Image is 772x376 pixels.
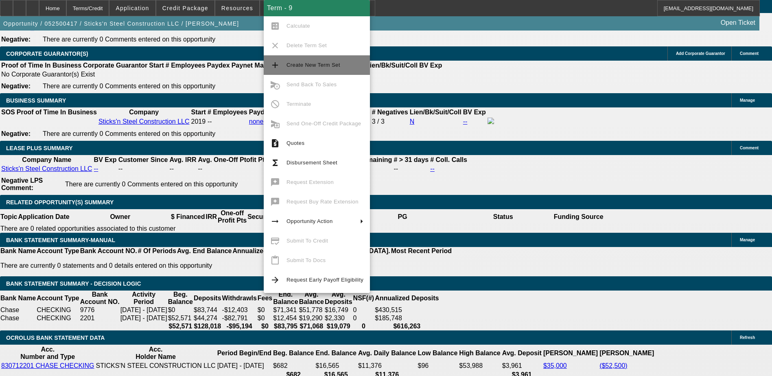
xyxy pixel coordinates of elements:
b: # > 31 days [394,156,429,163]
a: -- [94,165,98,172]
th: 0 [353,322,375,330]
span: -- [208,118,212,125]
th: Annualized Deposits [374,291,439,306]
td: CHECKING [36,306,80,314]
b: Start [149,62,164,69]
span: OCROLUS BANK STATEMENT DATA [6,334,105,341]
td: STICKS'N STEEL CONSTRUCTION LLC [96,362,216,370]
td: $2,330 [324,314,353,322]
td: -- [118,165,168,173]
b: Negative: [1,36,31,43]
span: There are currently 0 Comments entered on this opportunity [65,181,238,188]
b: Start [191,109,206,116]
td: $682 [273,362,314,370]
th: [PERSON_NAME] [543,345,598,361]
th: $616,263 [374,322,439,330]
td: 0 [353,314,375,322]
td: $83,744 [193,306,222,314]
button: Credit Package [156,0,214,16]
td: CHECKING [36,314,80,322]
b: Paydex [207,62,230,69]
td: 2201 [80,314,120,322]
th: Low Balance [418,345,458,361]
td: $0 [257,314,273,322]
th: Avg. End Balance [177,247,232,255]
span: Opportunity / 052500417 / Sticks'n Steel Construction LLC / [PERSON_NAME] [3,20,239,27]
th: Activity Period [120,291,168,306]
td: $12,454 [273,314,298,322]
span: There are currently 0 Comments entered on this opportunity [43,83,215,90]
th: Proof of Time In Business [1,61,82,70]
button: Actions [260,0,295,16]
th: Acc. Holder Name [96,345,216,361]
th: Deposits [193,291,222,306]
b: BV Exp [419,62,442,69]
span: Add Corporate Guarantor [676,51,725,56]
a: none [249,118,264,125]
th: Fees [257,291,273,306]
td: -- [198,165,271,173]
th: Avg. Deposit [502,345,542,361]
div: 3 / 3 [372,118,408,125]
a: Sticks'n Steel Construction LLC [1,165,92,172]
b: BV Exp [463,109,486,116]
b: Percentile [339,109,370,116]
a: $35,000 [543,362,567,369]
span: There are currently 0 Comments entered on this opportunity [43,130,215,137]
th: -$95,194 [222,322,257,330]
b: Company [129,109,159,116]
span: BUSINESS SUMMARY [6,97,66,104]
th: Proof of Time In Business [16,108,97,116]
th: Account Type [36,291,80,306]
td: $44,274 [193,314,222,322]
th: PG [352,209,453,225]
th: $52,571 [168,322,193,330]
span: Opportunity Action [286,218,333,224]
span: Quotes [286,140,304,146]
span: Refresh [740,335,755,340]
th: # Of Periods [138,247,177,255]
img: facebook-icon.png [488,118,494,124]
button: Application [109,0,155,16]
b: Negative: [1,130,31,137]
th: $128,018 [193,322,222,330]
span: BANK STATEMENT SUMMARY-MANUAL [6,237,115,243]
b: # Employees [208,109,247,116]
th: Application Date [17,209,70,225]
b: Negative: [1,83,31,90]
th: End. Balance [273,291,298,306]
span: Comment [740,146,759,150]
th: Period Begin/End [217,345,272,361]
b: Lien/Bk/Suit/Coll [410,109,461,116]
td: $0 [257,306,273,314]
td: -- [393,165,429,173]
th: Account Type [36,247,80,255]
a: N [410,118,415,125]
th: Avg. Daily Balance [358,345,417,361]
td: $11,376 [358,362,417,370]
td: 9776 [80,306,120,314]
th: Owner [70,209,171,225]
th: Beg. Balance [273,345,314,361]
b: BV Exp [94,156,117,163]
td: $71,341 [273,306,298,314]
b: Lien/Bk/Suit/Coll [366,62,418,69]
td: [DATE] - [DATE] [120,306,168,314]
mat-icon: functions [270,158,280,168]
b: Paydex [249,109,272,116]
td: 0 [353,306,375,314]
a: 830712201 CHASE CHECKING [1,362,94,369]
span: LEASE PLUS SUMMARY [6,145,73,151]
th: Status [453,209,553,225]
th: Funding Source [553,209,604,225]
td: -- [169,165,197,173]
a: Open Ticket [717,16,759,30]
th: Acc. Number and Type [1,345,95,361]
b: Paynet Master Score [232,62,295,69]
b: Negative LPS Comment: [1,177,43,191]
td: [DATE] - [DATE] [217,362,272,370]
div: $185,748 [375,315,439,322]
span: Request Early Payoff Eligibility [286,277,363,283]
td: -$82,791 [222,314,257,322]
a: -- [463,118,468,125]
